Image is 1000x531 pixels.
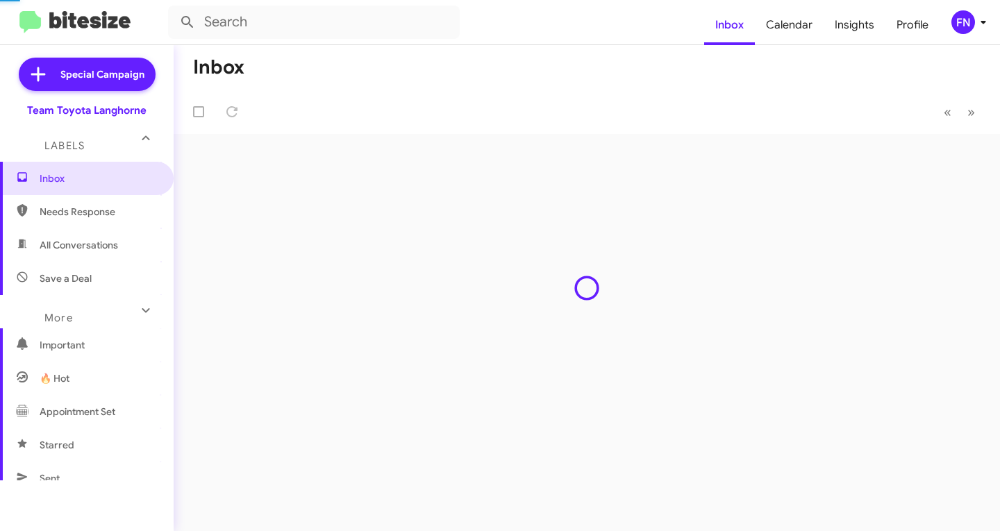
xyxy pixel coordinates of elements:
[40,271,92,285] span: Save a Deal
[40,338,158,352] span: Important
[951,10,975,34] div: FN
[935,98,960,126] button: Previous
[193,56,244,78] h1: Inbox
[40,371,69,385] span: 🔥 Hot
[44,140,85,152] span: Labels
[40,438,74,452] span: Starred
[60,67,144,81] span: Special Campaign
[704,5,755,45] a: Inbox
[19,58,156,91] a: Special Campaign
[40,171,158,185] span: Inbox
[168,6,460,39] input: Search
[824,5,885,45] a: Insights
[755,5,824,45] a: Calendar
[27,103,147,117] div: Team Toyota Langhorne
[40,471,60,485] span: Sent
[44,312,73,324] span: More
[40,205,158,219] span: Needs Response
[940,10,985,34] button: FN
[967,103,975,121] span: »
[885,5,940,45] a: Profile
[40,238,118,252] span: All Conversations
[944,103,951,121] span: «
[959,98,983,126] button: Next
[40,405,115,419] span: Appointment Set
[936,98,983,126] nav: Page navigation example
